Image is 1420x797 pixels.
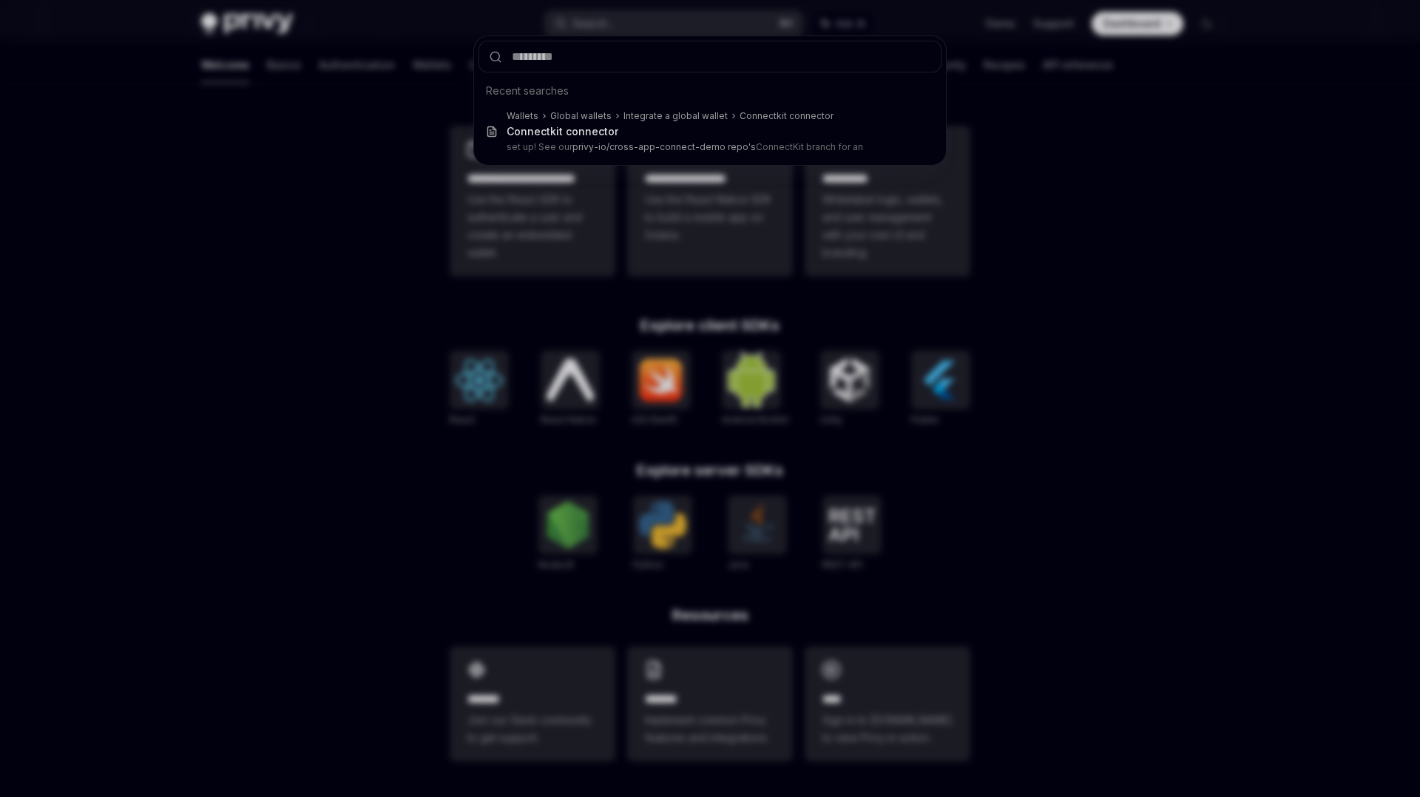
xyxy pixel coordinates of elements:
[486,84,569,98] span: Recent searches
[507,125,618,138] div: Connectkit connector
[507,110,538,122] div: Wallets
[740,110,834,122] div: Connectkit connector
[507,141,910,153] p: set up! See our ConnectKit branch for an
[572,141,756,152] b: privy-io/cross-app-connect-demo repo's
[550,110,612,122] div: Global wallets
[623,110,728,122] div: Integrate a global wallet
